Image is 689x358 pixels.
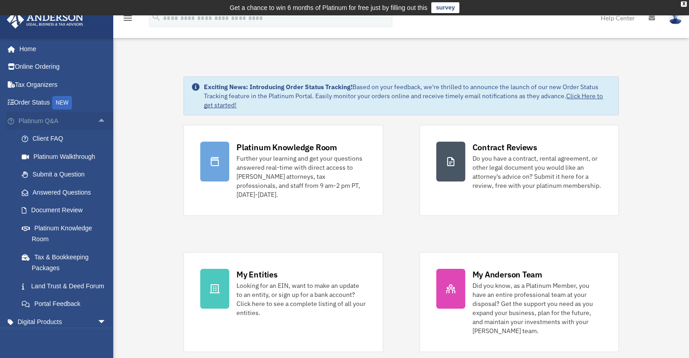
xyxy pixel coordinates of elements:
a: Online Ordering [6,58,120,76]
strong: Exciting News: Introducing Order Status Tracking! [204,83,352,91]
span: arrow_drop_down [97,313,116,331]
a: Document Review [13,201,120,220]
a: Click Here to get started! [204,92,603,109]
a: Contract Reviews Do you have a contract, rental agreement, or other legal document you would like... [419,125,619,216]
div: Further your learning and get your questions answered real-time with direct access to [PERSON_NAM... [236,154,366,199]
span: arrow_drop_up [97,112,116,130]
div: Platinum Knowledge Room [236,142,337,153]
img: Anderson Advisors Platinum Portal [4,11,86,29]
a: Platinum Knowledge Room [13,219,120,248]
a: Answered Questions [13,183,120,201]
a: My Entities Looking for an EIN, want to make an update to an entity, or sign up for a bank accoun... [183,252,383,352]
div: Do you have a contract, rental agreement, or other legal document you would like an attorney's ad... [472,154,602,190]
a: Land Trust & Deed Forum [13,277,120,295]
div: My Anderson Team [472,269,542,280]
div: NEW [52,96,72,110]
a: Digital Productsarrow_drop_down [6,313,120,331]
img: User Pic [669,11,682,24]
a: Portal Feedback [13,295,120,313]
a: Tax & Bookkeeping Packages [13,248,120,277]
div: Get a chance to win 6 months of Platinum for free just by filling out this [230,2,428,13]
a: Tax Organizers [6,76,120,94]
a: survey [431,2,459,13]
a: Platinum Walkthrough [13,148,120,166]
a: Platinum Knowledge Room Further your learning and get your questions answered real-time with dire... [183,125,383,216]
div: Looking for an EIN, want to make an update to an entity, or sign up for a bank account? Click her... [236,281,366,317]
a: Home [6,40,116,58]
div: My Entities [236,269,277,280]
div: close [681,1,687,7]
a: Order StatusNEW [6,94,120,112]
i: search [151,12,161,22]
a: menu [122,16,133,24]
a: Platinum Q&Aarrow_drop_up [6,112,120,130]
a: Submit a Question [13,166,120,184]
div: Based on your feedback, we're thrilled to announce the launch of our new Order Status Tracking fe... [204,82,611,110]
a: My Anderson Team Did you know, as a Platinum Member, you have an entire professional team at your... [419,252,619,352]
i: menu [122,13,133,24]
div: Did you know, as a Platinum Member, you have an entire professional team at your disposal? Get th... [472,281,602,335]
div: Contract Reviews [472,142,537,153]
a: Client FAQ [13,130,120,148]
